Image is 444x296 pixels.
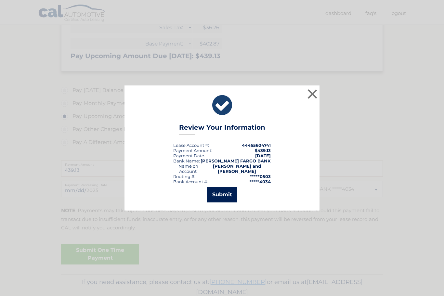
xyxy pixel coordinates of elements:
[173,158,200,163] div: Bank Name:
[201,158,271,163] strong: [PERSON_NAME] FARGO BANK
[173,148,212,153] div: Payment Amount:
[173,179,208,184] div: Bank Account #:
[173,143,209,148] div: Lease Account #:
[173,174,195,179] div: Routing #:
[179,123,265,135] h3: Review Your Information
[255,148,271,153] span: $439.13
[306,87,319,100] button: ×
[173,153,204,158] span: Payment Date
[207,187,237,202] button: Submit
[213,163,261,174] strong: [PERSON_NAME] and [PERSON_NAME]
[255,153,271,158] span: [DATE]
[242,143,271,148] strong: 44455604741
[173,163,203,174] div: Name on Account:
[173,153,205,158] div: :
